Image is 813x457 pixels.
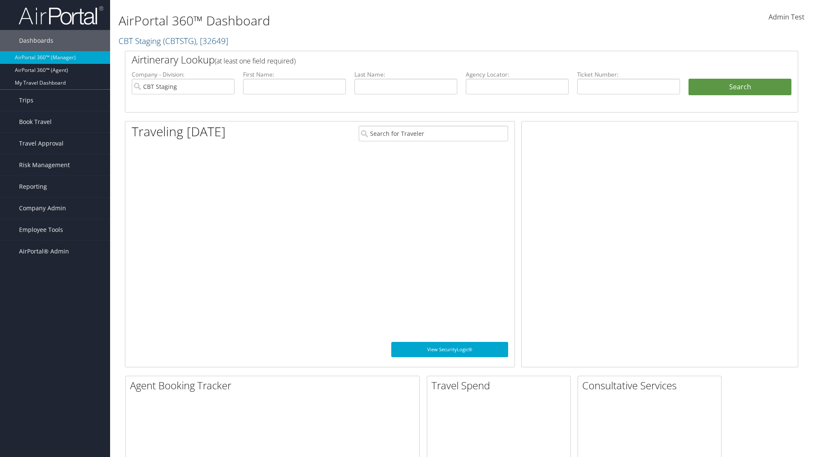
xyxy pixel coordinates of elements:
h2: Airtinerary Lookup [132,52,736,67]
label: Company - Division: [132,70,235,79]
button: Search [689,79,791,96]
a: Admin Test [769,4,805,30]
label: First Name: [243,70,346,79]
span: Reporting [19,176,47,197]
label: Ticket Number: [577,70,680,79]
h2: Agent Booking Tracker [130,378,419,393]
img: airportal-logo.png [19,6,103,25]
h1: AirPortal 360™ Dashboard [119,12,576,30]
label: Agency Locator: [466,70,569,79]
span: ( CBTSTG ) [163,35,196,47]
span: Travel Approval [19,133,64,154]
span: Company Admin [19,198,66,219]
span: Trips [19,90,33,111]
h1: Traveling [DATE] [132,123,226,140]
span: Book Travel [19,111,52,132]
span: (at least one field required) [215,56,296,66]
a: CBT Staging [119,35,228,47]
span: Risk Management [19,154,70,176]
span: Employee Tools [19,219,63,240]
h2: Consultative Services [582,378,721,393]
input: Search for Traveler [359,126,508,141]
a: View SecurityLogic® [391,342,508,357]
span: Admin Test [769,12,805,22]
h2: Travel Spend [431,378,570,393]
label: Last Name: [354,70,457,79]
span: Dashboards [19,30,53,51]
span: , [ 32649 ] [196,35,228,47]
span: AirPortal® Admin [19,241,69,262]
